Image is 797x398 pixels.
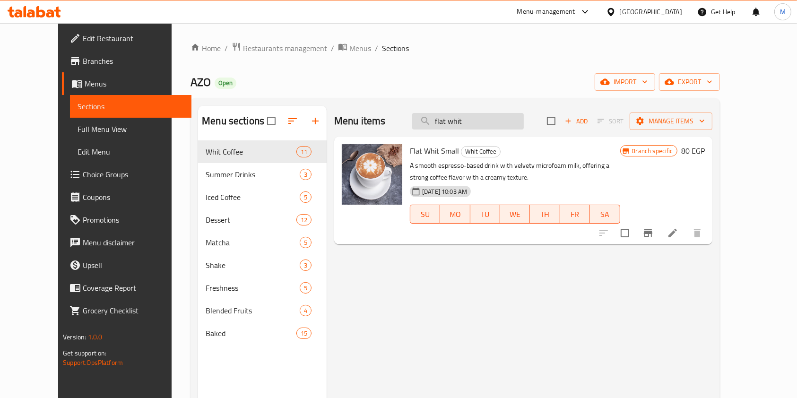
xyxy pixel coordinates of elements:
[62,231,191,254] a: Menu disclaimer
[297,329,311,338] span: 15
[62,254,191,277] a: Upsell
[70,140,191,163] a: Edit Menu
[206,260,300,271] span: Shake
[206,146,296,157] span: Whit Coffee
[637,222,659,244] button: Branch-specific-item
[375,43,378,54] li: /
[410,160,620,183] p: A smooth espresso-based drink with velvety microfoam milk, offering a strong coffee flavor with a...
[414,208,436,221] span: SU
[296,328,312,339] div: items
[198,231,327,254] div: Matcha5
[83,260,184,271] span: Upsell
[198,140,327,163] div: Whit Coffee11
[334,114,386,128] h2: Menu items
[667,227,678,239] a: Edit menu item
[297,147,311,156] span: 11
[296,146,312,157] div: items
[561,114,591,129] span: Add item
[620,7,682,17] div: [GEOGRAPHIC_DATA]
[300,193,311,202] span: 5
[83,191,184,203] span: Coupons
[530,205,560,224] button: TH
[206,214,296,225] span: Dessert
[300,237,312,248] div: items
[198,254,327,277] div: Shake3
[300,306,311,315] span: 4
[83,33,184,44] span: Edit Restaurant
[206,305,300,316] div: Blended Fruits
[300,261,311,270] span: 3
[215,79,236,87] span: Open
[83,169,184,180] span: Choice Groups
[232,42,327,54] a: Restaurants management
[191,43,221,54] a: Home
[300,284,311,293] span: 5
[62,208,191,231] a: Promotions
[83,237,184,248] span: Menu disclaimer
[615,223,635,243] span: Select to update
[382,43,409,54] span: Sections
[780,7,786,17] span: M
[504,208,526,221] span: WE
[304,110,327,132] button: Add section
[78,146,184,157] span: Edit Menu
[85,78,184,89] span: Menus
[300,191,312,203] div: items
[561,114,591,129] button: Add
[198,163,327,186] div: Summer Drinks3
[243,43,327,54] span: Restaurants management
[62,163,191,186] a: Choice Groups
[206,191,300,203] span: Iced Coffee
[296,214,312,225] div: items
[412,113,524,130] input: search
[594,208,616,221] span: SA
[534,208,556,221] span: TH
[349,43,371,54] span: Menus
[602,76,648,88] span: import
[62,27,191,50] a: Edit Restaurant
[202,114,264,128] h2: Menu sections
[88,331,103,343] span: 1.0.0
[198,277,327,299] div: Freshness5
[83,305,184,316] span: Grocery Checklist
[560,205,590,224] button: FR
[206,237,300,248] div: Matcha
[297,216,311,225] span: 12
[300,260,312,271] div: items
[300,282,312,294] div: items
[206,328,296,339] span: Baked
[78,123,184,135] span: Full Menu View
[198,299,327,322] div: Blended Fruits4
[62,299,191,322] a: Grocery Checklist
[461,146,500,157] span: Whit Coffee
[206,282,300,294] span: Freshness
[70,118,191,140] a: Full Menu View
[331,43,334,54] li: /
[590,205,620,224] button: SA
[63,356,123,369] a: Support.OpsPlatform
[62,277,191,299] a: Coverage Report
[564,208,586,221] span: FR
[83,214,184,225] span: Promotions
[62,186,191,208] a: Coupons
[191,42,720,54] nav: breadcrumb
[63,347,106,359] span: Get support on:
[300,305,312,316] div: items
[630,112,712,130] button: Manage items
[62,72,191,95] a: Menus
[225,43,228,54] li: /
[70,95,191,118] a: Sections
[62,50,191,72] a: Branches
[342,144,402,205] img: Flat Whit Small
[83,55,184,67] span: Branches
[198,322,327,345] div: Baked15
[440,205,470,224] button: MO
[300,170,311,179] span: 3
[681,144,705,157] h6: 80 EGP
[206,169,300,180] span: Summer Drinks
[474,208,496,221] span: TU
[637,115,705,127] span: Manage items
